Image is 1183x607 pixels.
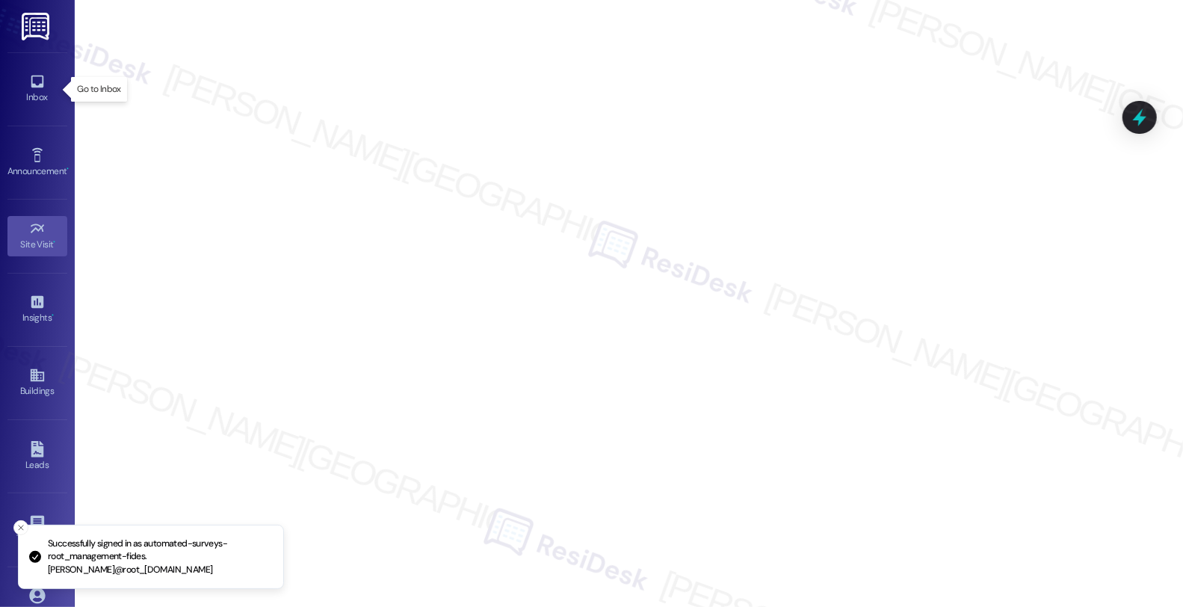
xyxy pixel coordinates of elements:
p: Go to Inbox [77,83,120,96]
span: • [54,237,56,247]
a: Templates • [7,510,67,550]
a: Leads [7,437,67,477]
a: Site Visit • [7,216,67,256]
span: • [67,164,69,174]
a: Inbox [7,69,67,109]
a: Buildings [7,363,67,403]
img: ResiDesk Logo [22,13,52,40]
p: Successfully signed in as automated-surveys-root_management-fides.[PERSON_NAME]@root_[DOMAIN_NAME] [48,537,271,577]
button: Close toast [13,520,28,535]
a: Insights • [7,289,67,330]
span: • [52,310,54,321]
